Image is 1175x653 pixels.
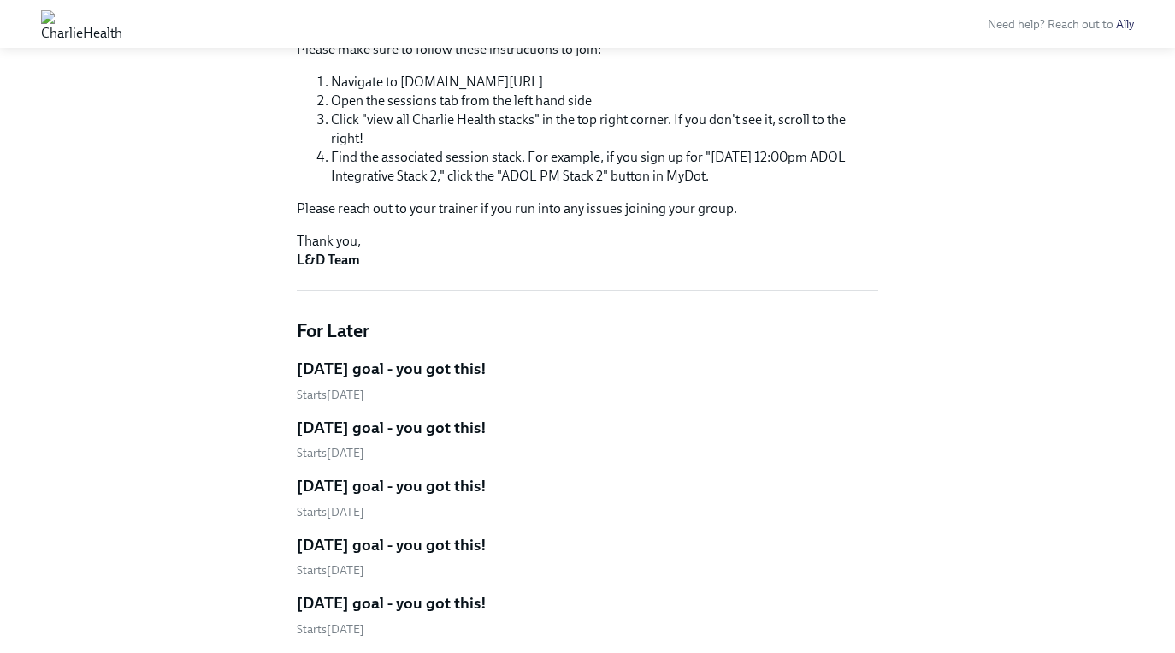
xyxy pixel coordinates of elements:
a: [DATE] goal - you got this!Starts[DATE] [297,534,878,579]
span: Need help? Reach out to [988,17,1134,32]
span: Starts [DATE] [297,388,364,402]
span: Friday, September 19th 2025, 5:00 am [297,622,364,637]
p: Thank you, [297,232,878,270]
a: [DATE] goal - you got this!Starts[DATE] [297,592,878,638]
h5: [DATE] goal - you got this! [297,534,487,556]
li: Click "view all Charlie Health stacks" in the top right corner. If you don't see it, scroll to th... [331,110,878,148]
h5: [DATE] goal - you got this! [297,475,487,497]
h5: [DATE] goal - you got this! [297,417,487,439]
a: [DATE] goal - you got this!Starts[DATE] [297,417,878,462]
p: Please reach out to your trainer if you run into any issues joining your group. [297,199,878,218]
li: Open the sessions tab from the left hand side [331,92,878,110]
a: Ally [1116,17,1134,32]
p: Please make sure to follow these instructions to join: [297,40,878,59]
strong: L&D Team [297,252,360,268]
a: [DATE] goal - you got this!Starts[DATE] [297,358,878,403]
li: Find the associated session stack. For example, if you sign up for "[DATE] 12:00pm ADOL Integrati... [331,148,878,186]
img: CharlieHealth [41,10,122,38]
span: Wednesday, September 17th 2025, 5:00 am [297,505,364,519]
span: Thursday, September 18th 2025, 5:00 am [297,563,364,578]
a: [DATE] goal - you got this!Starts[DATE] [297,475,878,520]
span: Tuesday, September 16th 2025, 5:00 am [297,446,364,460]
li: Navigate to [DOMAIN_NAME][URL] [331,73,878,92]
h4: For Later [297,318,878,344]
h5: [DATE] goal - you got this! [297,592,487,614]
h5: [DATE] goal - you got this! [297,358,487,380]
